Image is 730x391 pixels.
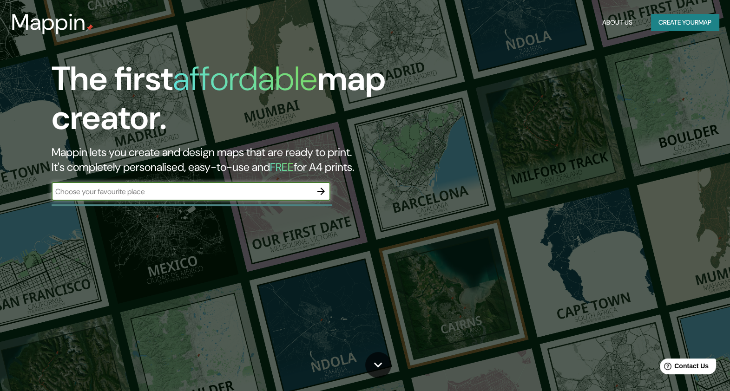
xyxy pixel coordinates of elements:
[52,186,312,197] input: Choose your favourite place
[52,59,417,145] h1: The first map creator.
[173,57,317,100] h1: affordable
[270,160,294,174] h5: FREE
[647,355,720,381] iframe: Help widget launcher
[651,14,719,31] button: Create yourmap
[52,145,417,175] h2: Mappin lets you create and design maps that are ready to print. It's completely personalised, eas...
[598,14,636,31] button: About Us
[11,9,86,35] h3: Mappin
[86,24,93,32] img: mappin-pin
